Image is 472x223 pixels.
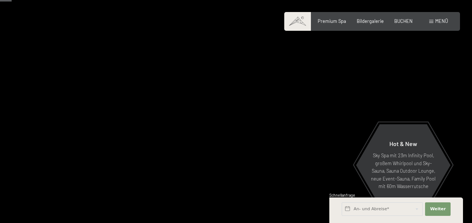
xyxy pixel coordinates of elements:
span: Hot & New [389,140,417,147]
span: Schnellanfrage [329,193,355,197]
a: BUCHEN [394,18,413,24]
a: Premium Spa [318,18,346,24]
span: Menü [435,18,448,24]
a: Hot & New Sky Spa mit 23m Infinity Pool, großem Whirlpool und Sky-Sauna, Sauna Outdoor Lounge, ne... [356,124,451,206]
a: Bildergalerie [357,18,384,24]
button: Weiter [425,202,451,216]
span: Weiter [430,206,446,212]
p: Sky Spa mit 23m Infinity Pool, großem Whirlpool und Sky-Sauna, Sauna Outdoor Lounge, neue Event-S... [371,152,436,190]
